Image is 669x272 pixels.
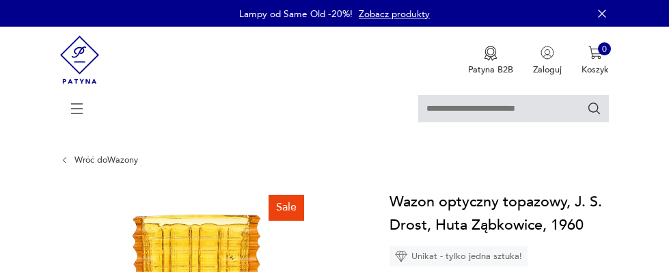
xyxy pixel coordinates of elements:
div: Unikat - tylko jedna sztuka! [390,246,528,267]
div: 0 [598,42,612,56]
img: Ikona medalu [484,46,497,61]
button: Patyna B2B [468,46,513,76]
img: Ikonka użytkownika [541,46,554,59]
button: Szukaj [587,101,602,116]
p: Lampy od Same Old -20%! [239,8,353,21]
img: Ikona diamentu [395,250,407,262]
a: Wróć doWazony [74,155,138,165]
a: Zobacz produkty [359,8,430,21]
a: Ikona medaluPatyna B2B [468,46,513,76]
img: Patyna - sklep z meblami i dekoracjami vintage [60,27,99,93]
p: Koszyk [582,64,609,76]
p: Zaloguj [533,64,562,76]
p: Patyna B2B [468,64,513,76]
button: 0Koszyk [582,46,609,76]
div: Sale [269,195,304,221]
button: Zaloguj [533,46,562,76]
h1: Wazon optyczny topazowy, J. S. Drost, Huta Ząbkowice, 1960 [390,190,609,236]
img: Ikona koszyka [588,46,602,59]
